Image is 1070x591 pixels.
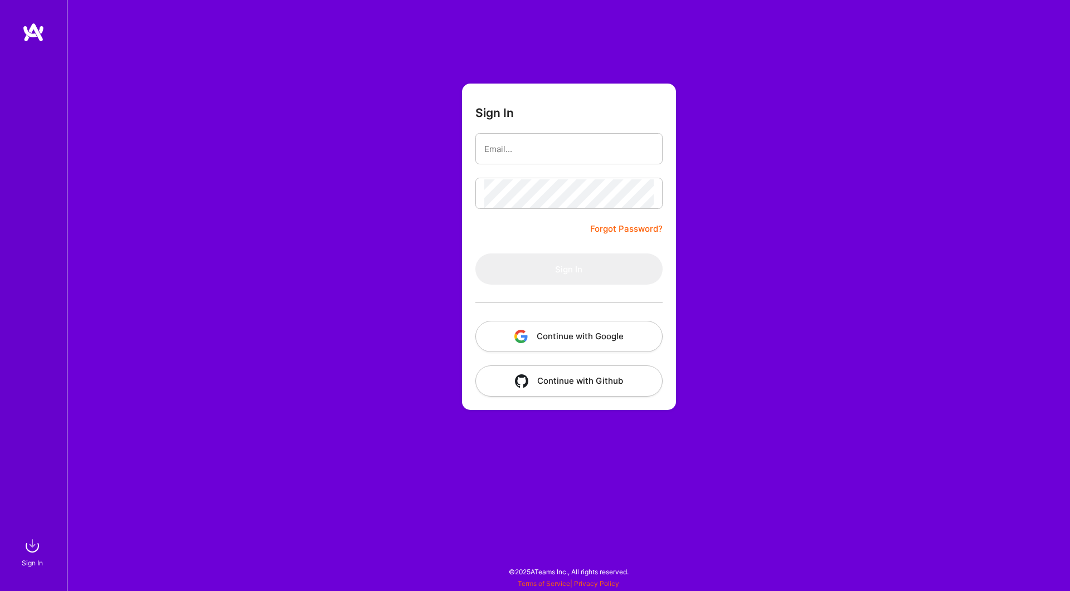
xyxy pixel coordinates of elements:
[518,579,570,588] a: Terms of Service
[590,222,663,236] a: Forgot Password?
[518,579,619,588] span: |
[514,330,528,343] img: icon
[475,106,514,120] h3: Sign In
[475,253,663,285] button: Sign In
[484,135,654,163] input: Email...
[23,535,43,569] a: sign inSign In
[574,579,619,588] a: Privacy Policy
[21,535,43,557] img: sign in
[515,374,528,388] img: icon
[22,22,45,42] img: logo
[22,557,43,569] div: Sign In
[67,558,1070,585] div: © 2025 ATeams Inc., All rights reserved.
[475,321,663,352] button: Continue with Google
[475,365,663,397] button: Continue with Github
